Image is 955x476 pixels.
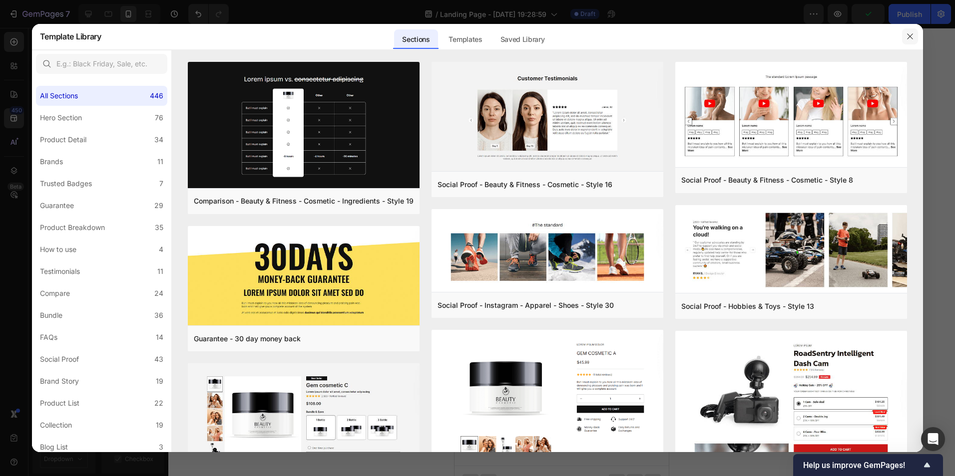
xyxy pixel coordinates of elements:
div: 22 [154,397,163,409]
img: sp16.png [432,62,663,174]
span: inspired by CRO experts [72,296,141,305]
div: 43 [154,353,163,365]
div: Templates [441,29,490,49]
strong: 3 temperaturas de color [13,17,81,24]
strong: Rotación flexible [13,50,61,57]
img: g30.png [188,226,420,328]
div: Bundle [40,309,62,321]
div: 11 [157,156,163,168]
div: Product List [40,397,79,409]
div: Saved Library [492,29,553,49]
div: 14 [156,331,163,343]
div: Social Proof - Beauty & Fitness - Cosmetic - Style 8 [681,174,853,186]
div: 11 [157,265,163,277]
div: Social Proof - Beauty & Fitness - Cosmetic - Style 16 [438,179,612,191]
div: Social Proof - Instagram - Apparel - Shoes - Style 30 [438,299,614,311]
div: 7 [159,178,163,190]
div: Product Breakdown [40,222,105,234]
div: 19 [156,419,163,431]
div: Generate layout [81,317,133,328]
div: All Sections [40,90,78,102]
strong: Material ligero y resistente [13,39,88,46]
div: How to use [40,243,76,255]
div: 446 [150,90,163,102]
h2: Template Library [40,23,101,49]
button: Show survey - Help us improve GemPages! [803,459,933,471]
span: Help us improve GemPages! [803,461,921,470]
div: Choose templates [77,283,137,294]
span: then drag & drop elements [69,364,144,373]
div: 3 [159,441,163,453]
div: Product Detail [40,134,86,146]
div: 29 [154,200,163,212]
img: sp30.png [432,209,663,294]
div: 4 [159,243,163,255]
div: FAQs [40,331,57,343]
div: Add blank section [77,351,138,362]
div: Guarantee [40,200,74,212]
p: Comprar ahora [88,80,135,91]
div: Sections [394,29,438,49]
span: from URL or image [80,330,133,339]
strong: Reloj incluido [13,60,52,67]
div: Brand Story [40,375,79,387]
div: Brands [40,156,63,168]
div: Comparison - Beauty & Fitness - Cosmetic - Ingredients - Style 19 [194,195,414,207]
strong: Clip ajustable y portátil [13,6,79,13]
div: Compare [40,287,70,299]
div: 76 [155,112,163,124]
div: 19 [156,375,163,387]
strong: [PERSON_NAME] LED recargable [13,28,109,35]
div: 36 [154,309,163,321]
img: c19.png [188,62,420,190]
img: sp13.png [675,205,907,295]
div: Trusted Badges [40,178,92,190]
div: 34 [154,134,163,146]
div: Guarantee - 30 day money back [194,333,301,345]
div: Hero Section [40,112,82,124]
span: Add section [8,261,56,272]
div: Social Proof - Hobbies & Toys - Style 13 [681,300,814,312]
div: Collection [40,419,72,431]
div: 35 [155,222,163,234]
div: Open Intercom Messenger [921,427,945,451]
input: E.g.: Black Friday, Sale, etc. [36,54,167,74]
div: Blog List [40,441,68,453]
button: <p>Comprar ahora</p> [76,76,139,95]
div: Social Proof [40,353,79,365]
div: Testimonials [40,265,80,277]
img: sp8.png [675,62,907,169]
div: 24 [154,287,163,299]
